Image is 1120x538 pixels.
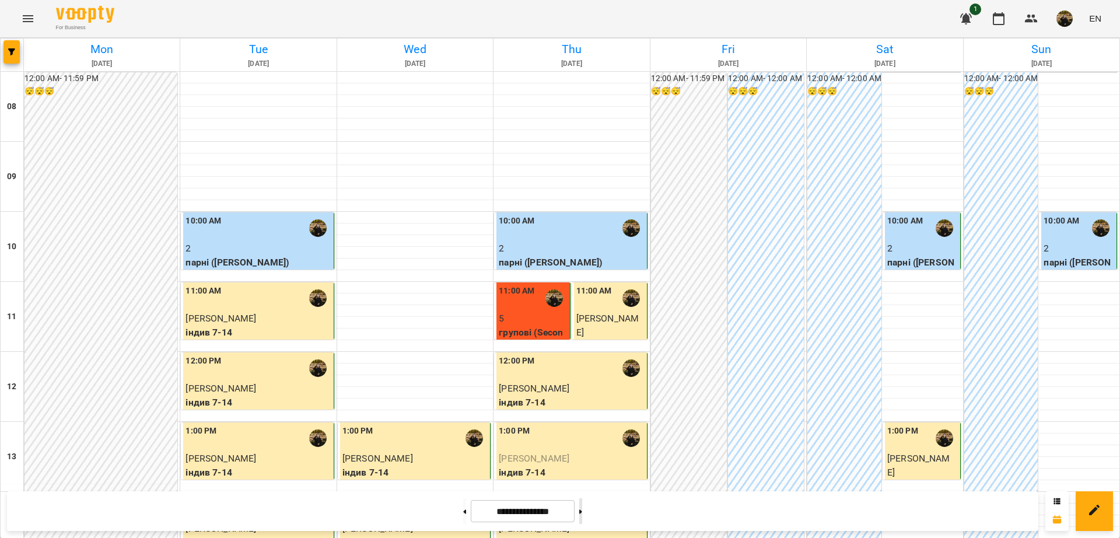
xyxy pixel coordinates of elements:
[185,242,331,256] p: 2
[185,383,256,394] span: [PERSON_NAME]
[1089,12,1101,25] span: EN
[26,40,178,58] h6: Mon
[495,58,647,69] h6: [DATE]
[965,58,1118,69] h6: [DATE]
[576,339,645,353] p: індив 7-14
[622,289,640,307] img: Ферманюк Дарина
[499,355,534,368] label: 12:00 PM
[342,453,413,464] span: [PERSON_NAME]
[576,285,612,298] label: 11:00 AM
[7,100,16,113] h6: 08
[622,219,640,237] img: Ферманюк Дарина
[185,326,331,340] p: індив 7-14
[24,72,177,85] h6: 12:00 AM - 11:59 PM
[499,425,530,438] label: 1:00 PM
[728,85,804,98] h6: 😴😴😴
[1044,256,1114,283] p: парні ([PERSON_NAME])
[499,466,644,480] p: індив 7-14
[342,466,488,480] p: індив 7-14
[1044,242,1114,256] p: 2
[309,289,327,307] img: Ферманюк Дарина
[7,450,16,463] h6: 13
[185,396,331,410] p: індив 7-14
[965,40,1118,58] h6: Sun
[887,479,958,493] p: індив 7-14
[887,256,958,283] p: парні ([PERSON_NAME])
[545,289,563,307] img: Ферманюк Дарина
[185,215,221,228] label: 10:00 AM
[185,466,331,480] p: індив 7-14
[1056,11,1073,27] img: 30463036ea563b2b23a8b91c0e98b0e0.jpg
[499,396,644,410] p: індив 7-14
[887,215,923,228] label: 10:00 AM
[807,85,881,98] h6: 😴😴😴
[309,359,327,377] img: Ферманюк Дарина
[339,40,491,58] h6: Wed
[7,380,16,393] h6: 12
[887,425,918,438] label: 1:00 PM
[936,219,953,237] img: Ферманюк Дарина
[1084,8,1106,29] button: EN
[964,85,1038,98] h6: 😴😴😴
[499,242,644,256] p: 2
[7,310,16,323] h6: 11
[622,359,640,377] img: Ферманюк Дарина
[56,24,114,32] span: For Business
[24,85,177,98] h6: 😴😴😴
[185,425,216,438] label: 1:00 PM
[309,219,327,237] img: Ферманюк Дарина
[576,313,639,338] span: [PERSON_NAME]
[970,4,981,15] span: 1
[495,40,647,58] h6: Thu
[185,453,256,464] span: [PERSON_NAME]
[185,313,256,324] span: [PERSON_NAME]
[185,285,221,298] label: 11:00 AM
[499,285,534,298] label: 11:00 AM
[14,5,42,33] button: Menu
[499,453,569,464] span: [PERSON_NAME]
[807,72,881,85] h6: 12:00 AM - 12:00 AM
[499,256,644,270] p: парні ([PERSON_NAME])
[652,58,804,69] h6: [DATE]
[964,72,1038,85] h6: 12:00 AM - 12:00 AM
[728,72,804,85] h6: 12:00 AM - 12:00 AM
[1092,219,1109,237] img: Ферманюк Дарина
[7,170,16,183] h6: 09
[185,355,221,368] label: 12:00 PM
[651,85,727,98] h6: 😴😴😴
[887,453,950,478] span: [PERSON_NAME]
[7,240,16,253] h6: 10
[56,6,114,23] img: Voopty Logo
[26,58,178,69] h6: [DATE]
[339,58,491,69] h6: [DATE]
[936,429,953,447] img: Ферманюк Дарина
[185,256,331,270] p: парні ([PERSON_NAME])
[499,312,567,326] p: 5
[182,58,334,69] h6: [DATE]
[499,383,569,394] span: [PERSON_NAME]
[309,429,327,447] img: Ферманюк Дарина
[651,72,727,85] h6: 12:00 AM - 11:59 PM
[652,40,804,58] h6: Fri
[466,429,483,447] img: Ферманюк Дарина
[1044,215,1079,228] label: 10:00 AM
[499,326,567,367] p: групові (Secondaries summer club 1)
[887,242,958,256] p: 2
[622,429,640,447] img: Ферманюк Дарина
[182,40,334,58] h6: Tue
[342,425,373,438] label: 1:00 PM
[808,40,961,58] h6: Sat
